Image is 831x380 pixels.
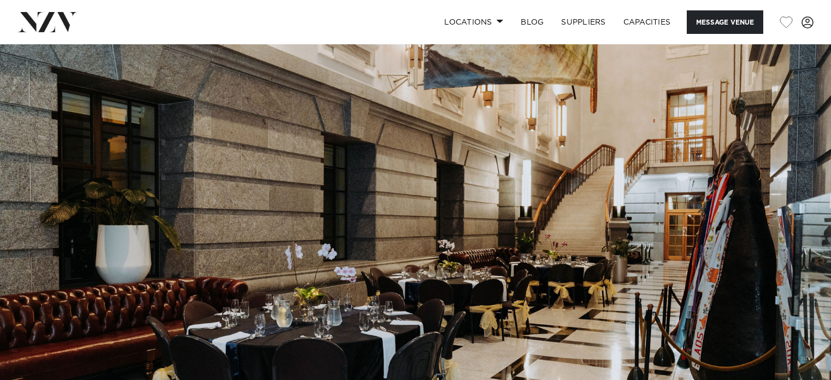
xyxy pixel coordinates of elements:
[687,10,763,34] button: Message Venue
[17,12,77,32] img: nzv-logo.png
[552,10,614,34] a: SUPPLIERS
[512,10,552,34] a: BLOG
[615,10,680,34] a: Capacities
[435,10,512,34] a: Locations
